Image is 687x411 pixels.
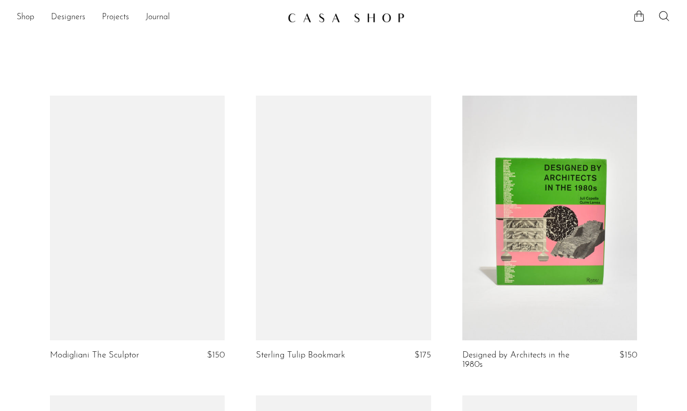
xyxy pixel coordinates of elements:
[17,11,34,24] a: Shop
[256,351,345,360] a: Sterling Tulip Bookmark
[50,351,139,360] a: Modigliani The Sculptor
[146,11,170,24] a: Journal
[207,351,225,360] span: $150
[17,9,279,26] nav: Desktop navigation
[17,9,279,26] ul: NEW HEADER MENU
[51,11,85,24] a: Designers
[462,351,578,370] a: Designed by Architects in the 1980s
[619,351,637,360] span: $150
[414,351,431,360] span: $175
[102,11,129,24] a: Projects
